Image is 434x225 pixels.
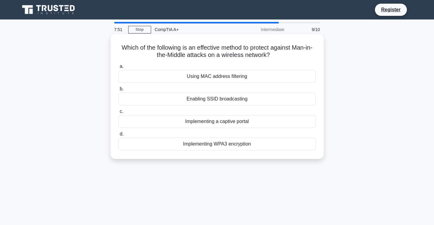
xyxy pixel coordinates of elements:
[235,23,288,36] div: Intermediate
[118,44,316,59] h5: Which of the following is an effective method to protect against Man-in-the-Middle attacks on a w...
[120,86,124,91] span: b.
[118,115,316,128] div: Implementing a captive portal
[128,26,151,33] a: Stop
[288,23,324,36] div: 9/10
[377,6,404,13] a: Register
[118,93,316,105] div: Enabling SSID broadcasting
[151,23,235,36] div: CompTIA A+
[120,64,124,69] span: a.
[118,70,316,83] div: Using MAC address filtering
[118,138,316,150] div: Implementing WPA3 encryption
[120,109,123,114] span: c.
[120,131,124,136] span: d.
[111,23,128,36] div: 7:51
